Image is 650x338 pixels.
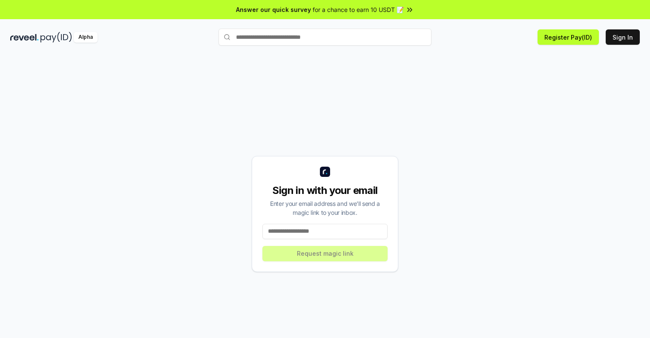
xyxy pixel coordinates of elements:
img: reveel_dark [10,32,39,43]
img: logo_small [320,167,330,177]
span: Answer our quick survey [236,5,311,14]
button: Register Pay(ID) [538,29,599,45]
div: Alpha [74,32,98,43]
button: Sign In [606,29,640,45]
img: pay_id [40,32,72,43]
div: Enter your email address and we’ll send a magic link to your inbox. [262,199,388,217]
span: for a chance to earn 10 USDT 📝 [313,5,404,14]
div: Sign in with your email [262,184,388,197]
